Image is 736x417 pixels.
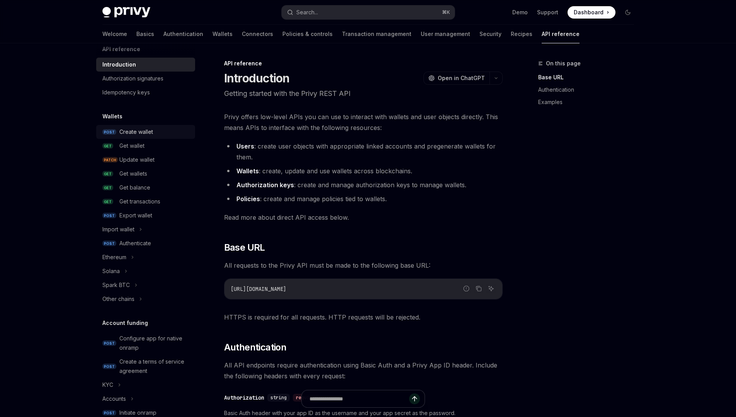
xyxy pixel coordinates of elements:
[102,394,126,403] div: Accounts
[102,380,113,390] div: KYC
[119,169,147,178] div: Get wallets
[119,334,190,352] div: Configure app for native onramp
[538,96,640,108] a: Examples
[119,183,150,192] div: Get balance
[96,125,195,139] a: POSTCreate wallet
[102,60,136,69] div: Introduction
[511,25,532,43] a: Recipes
[486,284,496,294] button: Ask AI
[102,199,113,205] span: GET
[461,284,471,294] button: Report incorrect code
[224,241,265,254] span: Base URL
[102,253,126,262] div: Ethereum
[102,267,120,276] div: Solana
[224,212,503,223] span: Read more about direct API access below.
[479,25,501,43] a: Security
[96,85,195,99] a: Idempotency keys
[236,142,254,150] strong: Users
[224,88,503,99] p: Getting started with the Privy REST API
[102,74,163,83] div: Authorization signatures
[224,71,290,85] h1: Introduction
[102,171,113,177] span: GET
[236,181,294,189] strong: Authorization keys
[409,393,420,404] button: Send message
[96,139,195,153] a: GETGet wallet
[102,143,113,149] span: GET
[224,166,503,176] li: : create, update and use wallets across blockchains.
[96,208,195,222] a: POSTExport wallet
[542,25,580,43] a: API reference
[423,72,490,85] button: Open in ChatGPT
[224,360,503,381] span: All API endpoints require authentication using Basic Auth and a Privy App ID header. Include the ...
[512,9,528,16] a: Demo
[282,25,333,43] a: Policies & controls
[102,280,130,290] div: Spark BTC
[96,332,195,355] a: POSTConfigure app for native onramp
[119,127,153,137] div: Create wallet
[102,185,113,191] span: GET
[102,25,127,43] a: Welcome
[102,241,116,246] span: POST
[242,25,273,43] a: Connectors
[102,225,134,234] div: Import wallet
[224,179,503,190] li: : create and manage authorization keys to manage wallets.
[231,285,286,292] span: [URL][DOMAIN_NAME]
[224,193,503,204] li: : create and manage policies tied to wallets.
[102,213,116,219] span: POST
[622,6,634,19] button: Toggle dark mode
[224,312,503,323] span: HTTPS is required for all requests. HTTP requests will be rejected.
[282,5,455,19] button: Search...⌘K
[119,239,151,248] div: Authenticate
[96,58,195,72] a: Introduction
[546,59,581,68] span: On this page
[102,318,148,328] h5: Account funding
[102,340,116,346] span: POST
[568,6,615,19] a: Dashboard
[538,71,640,84] a: Base URL
[224,111,503,133] span: Privy offers low-level APIs you can use to interact with wallets and user objects directly. This ...
[342,25,411,43] a: Transaction management
[119,155,155,164] div: Update wallet
[224,60,503,67] div: API reference
[96,153,195,167] a: PATCHUpdate wallet
[119,197,160,206] div: Get transactions
[96,355,195,378] a: POSTCreate a terms of service agreement
[574,9,603,16] span: Dashboard
[421,25,470,43] a: User management
[296,8,318,17] div: Search...
[96,167,195,181] a: GETGet wallets
[102,364,116,369] span: POST
[102,7,150,18] img: dark logo
[224,260,503,271] span: All requests to the Privy API must be made to the following base URL:
[102,88,150,97] div: Idempotency keys
[442,9,450,15] span: ⌘ K
[102,294,134,304] div: Other chains
[96,236,195,250] a: POSTAuthenticate
[102,112,122,121] h5: Wallets
[119,357,190,376] div: Create a terms of service agreement
[236,167,259,175] strong: Wallets
[236,195,260,203] strong: Policies
[119,211,152,220] div: Export wallet
[474,284,484,294] button: Copy the contents from the code block
[102,129,116,135] span: POST
[96,195,195,208] a: GETGet transactions
[537,9,558,16] a: Support
[224,341,287,354] span: Authentication
[102,157,118,163] span: PATCH
[96,72,195,85] a: Authorization signatures
[102,410,116,416] span: POST
[224,141,503,162] li: : create user objects with appropriate linked accounts and pregenerate wallets for them.
[96,181,195,195] a: GETGet balance
[212,25,233,43] a: Wallets
[136,25,154,43] a: Basics
[163,25,203,43] a: Authentication
[438,74,485,82] span: Open in ChatGPT
[538,84,640,96] a: Authentication
[119,141,144,150] div: Get wallet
